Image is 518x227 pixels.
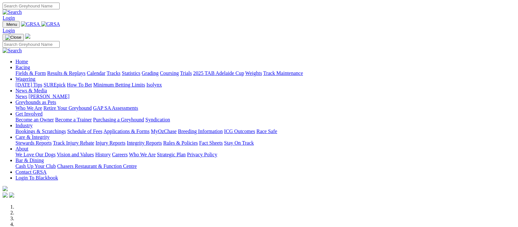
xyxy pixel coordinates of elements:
[15,70,46,76] a: Fields & Form
[112,152,128,157] a: Careers
[15,152,515,158] div: About
[3,9,22,15] img: Search
[6,22,17,27] span: Menu
[15,134,50,140] a: Care & Integrity
[15,76,35,82] a: Wagering
[67,129,102,134] a: Schedule of Fees
[15,175,58,181] a: Login To Blackbook
[15,146,28,151] a: About
[145,117,170,122] a: Syndication
[15,123,33,128] a: Industry
[15,117,54,122] a: Become an Owner
[47,70,85,76] a: Results & Replays
[157,152,186,157] a: Strategic Plan
[55,117,92,122] a: Become a Trainer
[107,70,121,76] a: Tracks
[15,94,27,99] a: News
[15,163,515,169] div: Bar & Dining
[15,140,515,146] div: Care & Integrity
[3,192,8,198] img: facebook.svg
[15,65,30,70] a: Racing
[3,34,24,41] button: Toggle navigation
[15,99,56,105] a: Greyhounds as Pets
[3,28,15,33] a: Login
[15,82,515,88] div: Wagering
[95,152,111,157] a: History
[25,34,30,39] img: logo-grsa-white.png
[67,82,92,88] a: How To Bet
[15,129,66,134] a: Bookings & Scratchings
[93,82,145,88] a: Minimum Betting Limits
[187,152,217,157] a: Privacy Policy
[57,163,137,169] a: Chasers Restaurant & Function Centre
[151,129,177,134] a: MyOzChase
[160,70,179,76] a: Coursing
[129,152,156,157] a: Who We Are
[28,94,69,99] a: [PERSON_NAME]
[15,82,42,88] a: [DATE] Tips
[15,129,515,134] div: Industry
[15,140,52,146] a: Stewards Reports
[93,105,138,111] a: GAP SA Assessments
[163,140,198,146] a: Rules & Policies
[93,117,144,122] a: Purchasing a Greyhound
[95,140,125,146] a: Injury Reports
[3,186,8,191] img: logo-grsa-white.png
[21,21,40,27] img: GRSA
[103,129,150,134] a: Applications & Forms
[146,82,162,88] a: Isolynx
[9,192,14,198] img: twitter.svg
[142,70,159,76] a: Grading
[15,70,515,76] div: Racing
[127,140,162,146] a: Integrity Reports
[41,21,60,27] img: GRSA
[3,41,60,48] input: Search
[53,140,94,146] a: Track Injury Rebate
[87,70,105,76] a: Calendar
[15,152,55,157] a: We Love Our Dogs
[57,152,94,157] a: Vision and Values
[15,105,42,111] a: Who We Are
[193,70,244,76] a: 2025 TAB Adelaide Cup
[44,82,65,88] a: SUREpick
[5,35,21,40] img: Close
[3,3,60,9] input: Search
[15,163,56,169] a: Cash Up Your Club
[15,59,28,64] a: Home
[15,105,515,111] div: Greyhounds as Pets
[199,140,223,146] a: Fact Sheets
[15,88,47,93] a: News & Media
[3,21,20,28] button: Toggle navigation
[263,70,303,76] a: Track Maintenance
[15,117,515,123] div: Get Involved
[44,105,92,111] a: Retire Your Greyhound
[178,129,223,134] a: Breeding Information
[122,70,141,76] a: Statistics
[180,70,192,76] a: Trials
[15,94,515,99] div: News & Media
[245,70,262,76] a: Weights
[224,129,255,134] a: ICG Outcomes
[224,140,254,146] a: Stay On Track
[15,158,44,163] a: Bar & Dining
[3,48,22,54] img: Search
[3,15,15,21] a: Login
[15,169,46,175] a: Contact GRSA
[256,129,277,134] a: Race Safe
[15,111,43,117] a: Get Involved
